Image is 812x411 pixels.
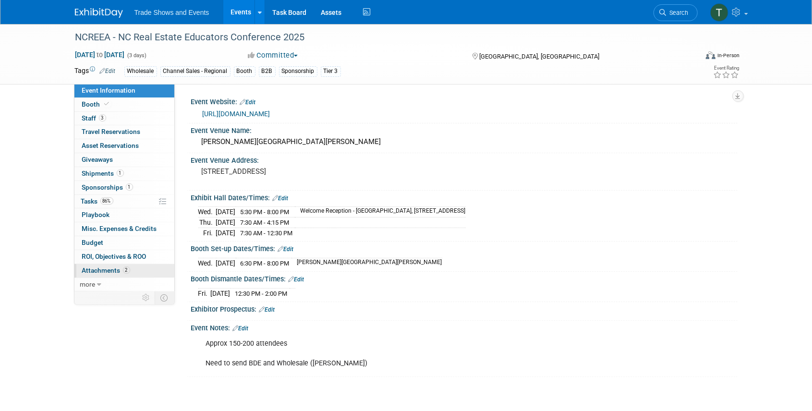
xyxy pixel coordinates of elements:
a: Travel Reservations [74,125,174,139]
a: Edit [259,306,275,313]
span: Attachments [82,266,130,274]
a: Edit [278,246,294,253]
a: Edit [273,195,289,202]
a: Sponsorships1 [74,181,174,194]
div: Booth Dismantle Dates/Times: [191,272,738,284]
div: Sponsorship [279,66,317,76]
a: more [74,278,174,291]
span: 6:30 PM - 8:00 PM [241,260,290,267]
div: Exhibit Hall Dates/Times: [191,191,738,203]
td: Toggle Event Tabs [155,291,174,304]
span: 1 [117,169,124,177]
div: Wholesale [124,66,157,76]
td: Fri. [198,228,216,238]
span: Search [667,9,689,16]
div: Booth [234,66,255,76]
span: Travel Reservations [82,128,141,135]
div: Channel Sales - Regional [160,66,230,76]
span: 5:30 PM - 8:00 PM [241,208,290,216]
span: more [80,280,96,288]
span: Booth [82,100,111,108]
img: Tiff Wagner [710,3,728,22]
div: [PERSON_NAME][GEOGRAPHIC_DATA][PERSON_NAME] [198,134,730,149]
span: to [96,51,105,59]
img: ExhibitDay [75,8,123,18]
a: Misc. Expenses & Credits [74,222,174,236]
span: 3 [99,114,106,121]
a: [URL][DOMAIN_NAME] [203,110,270,118]
span: Trade Shows and Events [134,9,209,16]
span: 7:30 AM - 4:15 PM [241,219,290,226]
div: Event Website: [191,95,738,107]
a: Playbook [74,208,174,222]
div: NCREEA - NC Real Estate Educators Conference 2025 [72,29,683,46]
td: [DATE] [216,207,236,218]
span: Misc. Expenses & Credits [82,225,157,232]
span: [DATE] [DATE] [75,50,125,59]
a: Event Information [74,84,174,97]
div: B2B [259,66,276,76]
td: [DATE] [216,228,236,238]
span: 7:30 AM - 12:30 PM [241,230,293,237]
button: Committed [244,50,302,60]
div: Approx 150-200 attendees Need to send BDE and Wholesale ([PERSON_NAME]) [199,334,632,373]
span: Giveaways [82,156,113,163]
span: Playbook [82,211,110,218]
td: [DATE] [216,218,236,228]
span: ROI, Objectives & ROO [82,253,146,260]
div: Event Notes: [191,321,738,333]
div: Event Rating [713,66,739,71]
pre: [STREET_ADDRESS] [202,167,408,176]
span: Tasks [81,197,113,205]
td: Welcome Reception - [GEOGRAPHIC_DATA], [STREET_ADDRESS] [295,207,466,218]
a: Tasks86% [74,195,174,208]
td: Wed. [198,258,216,268]
a: Attachments2 [74,264,174,278]
td: Thu. [198,218,216,228]
div: Event Venue Address: [191,153,738,165]
span: [GEOGRAPHIC_DATA], [GEOGRAPHIC_DATA] [479,53,599,60]
span: 1 [126,183,133,191]
span: 12:30 PM - 2:00 PM [235,290,288,297]
span: 86% [100,197,113,205]
a: Asset Reservations [74,139,174,153]
i: Booth reservation complete [105,101,109,107]
a: ROI, Objectives & ROO [74,250,174,264]
span: Budget [82,239,104,246]
td: Fri. [198,288,211,298]
span: 2 [123,266,130,274]
div: Tier 3 [321,66,341,76]
span: Staff [82,114,106,122]
span: Shipments [82,169,124,177]
a: Budget [74,236,174,250]
a: Giveaways [74,153,174,167]
div: In-Person [717,52,739,59]
span: Sponsorships [82,183,133,191]
a: Staff3 [74,112,174,125]
a: Edit [233,325,249,332]
a: Edit [289,276,304,283]
div: Event Format [641,50,740,64]
td: Wed. [198,207,216,218]
div: Exhibitor Prospectus: [191,302,738,314]
span: Event Information [82,86,136,94]
div: Booth Set-up Dates/Times: [191,242,738,254]
td: [DATE] [216,258,236,268]
img: Format-Inperson.png [706,51,715,59]
td: [PERSON_NAME][GEOGRAPHIC_DATA][PERSON_NAME] [291,258,442,268]
a: Booth [74,98,174,111]
a: Edit [100,68,116,74]
div: Event Venue Name: [191,123,738,135]
a: Edit [240,99,256,106]
td: Personalize Event Tab Strip [138,291,155,304]
td: Tags [75,66,116,77]
a: Search [654,4,698,21]
span: Asset Reservations [82,142,139,149]
span: (3 days) [127,52,147,59]
a: Shipments1 [74,167,174,181]
td: [DATE] [211,288,230,298]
